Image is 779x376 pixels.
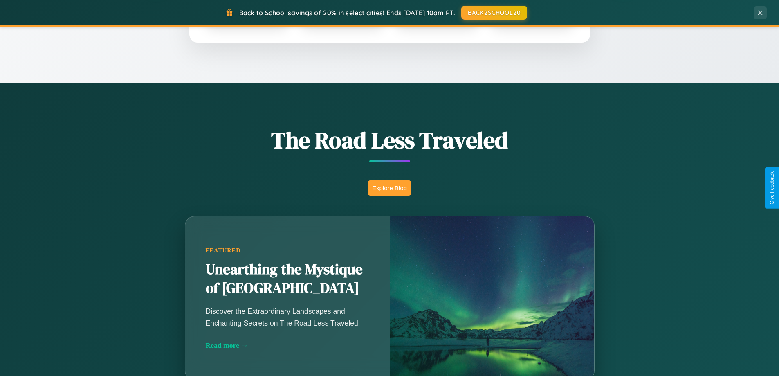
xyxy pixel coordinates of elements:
[368,180,411,196] button: Explore Blog
[206,260,369,298] h2: Unearthing the Mystique of [GEOGRAPHIC_DATA]
[206,247,369,254] div: Featured
[206,341,369,350] div: Read more →
[239,9,455,17] span: Back to School savings of 20% in select cities! Ends [DATE] 10am PT.
[769,171,775,205] div: Give Feedback
[206,306,369,329] p: Discover the Extraordinary Landscapes and Enchanting Secrets on The Road Less Traveled.
[461,6,527,20] button: BACK2SCHOOL20
[144,124,635,156] h1: The Road Less Traveled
